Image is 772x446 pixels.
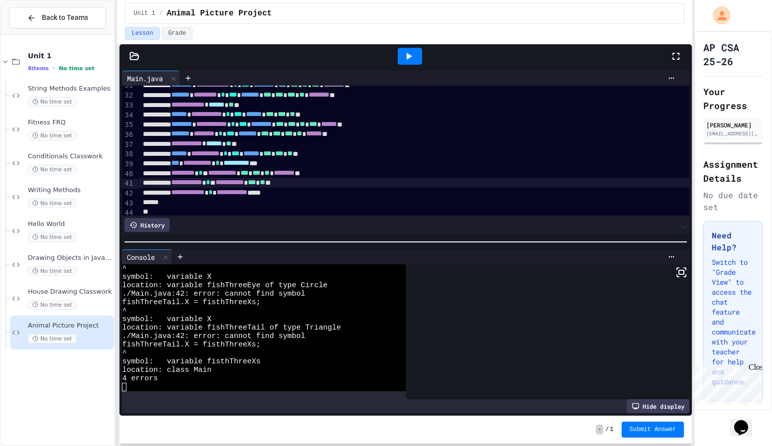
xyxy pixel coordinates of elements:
span: String Methods Examples [28,85,112,93]
span: ^ [122,307,126,315]
div: My Account [702,4,733,27]
div: 41 [122,179,134,189]
span: No time set [28,131,77,140]
div: Main.java [122,73,168,84]
h1: AP CSA 25-26 [703,40,763,68]
div: 43 [122,199,134,208]
span: location: variable fishThreeTail of type Triangle [122,324,341,332]
div: 44 [122,208,134,218]
span: Fitness FRQ [28,118,112,127]
span: No time set [28,97,77,107]
span: No time set [28,334,77,343]
div: 37 [122,140,134,150]
span: fishThreeTail.X = fisthThreeXs; [122,340,260,349]
span: No time set [28,232,77,242]
span: ./Main.java:42: error: cannot find symbol [122,332,305,340]
div: 34 [122,111,134,120]
span: Writing Methods [28,186,112,195]
span: Drawing Objects in Java - HW Playposit Code [28,254,112,262]
div: 32 [122,91,134,101]
span: No time set [28,300,77,310]
span: ^ [122,264,126,273]
button: Lesson [125,27,159,40]
h2: Your Progress [703,85,763,112]
div: 33 [122,101,134,111]
span: 1 [610,426,613,434]
span: 8 items [28,65,49,72]
span: ./Main.java:42: error: cannot find symbol [122,290,305,298]
span: • [53,64,55,72]
p: Switch to "Grade View" to access the chat feature and communicate with your teacher for help and ... [712,257,755,387]
button: Grade [162,27,193,40]
span: No time set [59,65,95,72]
span: Back to Teams [42,12,88,23]
span: symbol: variable X [122,315,211,324]
div: Chat with us now!Close [4,4,69,63]
span: ^ [122,349,126,357]
iframe: chat widget [730,406,762,436]
div: Hide display [627,399,689,413]
span: / [159,9,163,17]
span: Animal Picture Project [28,322,112,330]
div: [PERSON_NAME] [706,120,760,129]
div: Console [122,249,172,264]
span: Submit Answer [630,426,676,434]
span: symbol: variable fisthThreeXs [122,357,260,366]
span: 4 errors [122,374,158,383]
span: - [596,425,603,435]
button: Submit Answer [622,422,684,438]
div: 40 [122,169,134,179]
div: 39 [122,159,134,169]
span: Unit 1 [133,9,155,17]
span: Hello World [28,220,112,228]
div: [EMAIL_ADDRESS][DOMAIN_NAME] [706,130,760,137]
div: 31 [122,81,134,91]
div: 42 [122,189,134,199]
span: No time set [28,165,77,174]
span: Conditionals Classwork [28,152,112,161]
span: location: variable fishThreeEye of type Circle [122,281,328,290]
span: No time set [28,266,77,276]
span: No time set [28,199,77,208]
button: Back to Teams [9,7,106,28]
div: 38 [122,149,134,159]
iframe: chat widget [689,363,762,405]
span: Unit 1 [28,51,112,60]
div: Console [122,252,160,262]
span: Animal Picture Project [167,7,272,19]
h3: Need Help? [712,229,755,253]
span: symbol: variable X [122,273,211,281]
div: 35 [122,120,134,130]
span: location: class Main [122,366,211,374]
div: History [124,218,170,232]
span: House Drawing Classwork [28,288,112,296]
div: Main.java [122,71,180,86]
div: No due date set [703,189,763,213]
span: / [605,426,609,434]
div: 36 [122,130,134,140]
h2: Assignment Details [703,157,763,185]
span: fishThreeTail.X = fisthThreeXs; [122,298,260,307]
